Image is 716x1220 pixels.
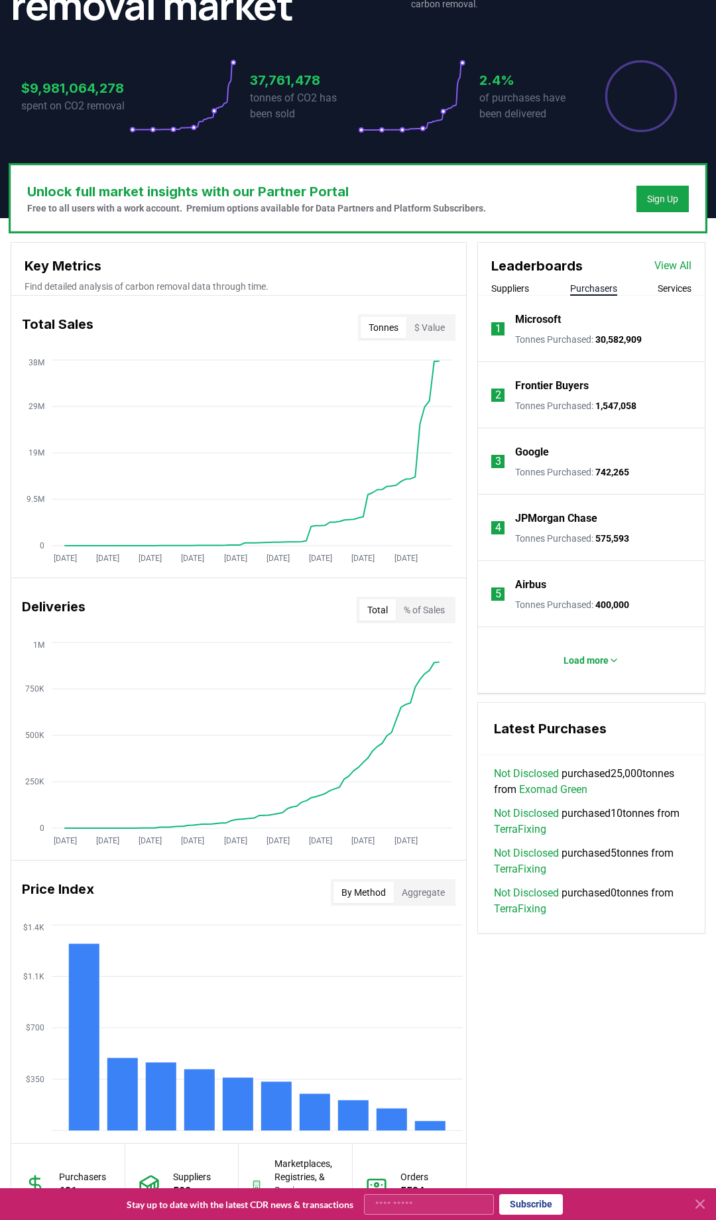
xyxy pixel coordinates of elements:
span: purchased 10 tonnes from [494,806,689,837]
a: Not Disclosed [494,806,559,822]
tspan: [DATE] [351,554,375,563]
tspan: 1M [33,640,44,650]
p: tonnes of CO2 has been sold [250,90,358,122]
p: Load more [564,654,609,667]
p: Find detailed analysis of carbon removal data through time. [25,280,453,293]
span: 1,547,058 [595,400,636,411]
tspan: [DATE] [139,836,162,845]
button: $ Value [406,317,453,338]
p: 631 [59,1184,106,1199]
button: By Method [333,882,394,903]
tspan: [DATE] [96,836,119,845]
h3: $9,981,064,278 [21,78,129,98]
tspan: $350 [26,1075,44,1084]
a: Not Disclosed [494,845,559,861]
h3: Leaderboards [491,256,583,276]
h3: Latest Purchases [494,719,689,739]
div: Percentage of sales delivered [604,59,678,133]
p: 3 [495,454,501,469]
a: View All [654,258,691,274]
p: 5534 [400,1184,428,1199]
tspan: 0 [40,823,44,833]
span: purchased 0 tonnes from [494,885,689,917]
tspan: [DATE] [224,836,247,845]
tspan: 250K [25,777,44,786]
p: Tonnes Purchased : [515,465,629,479]
a: Not Disclosed [494,885,559,901]
p: Tonnes Purchased : [515,532,629,545]
h3: 37,761,478 [250,70,358,90]
tspan: [DATE] [394,554,418,563]
p: Purchasers [59,1170,106,1184]
tspan: [DATE] [351,836,375,845]
tspan: 9.5M [27,495,44,504]
a: Not Disclosed [494,766,559,782]
tspan: [DATE] [96,554,119,563]
p: Airbus [515,577,546,593]
button: % of Sales [396,599,453,621]
tspan: 750K [25,684,44,694]
p: Marketplaces, Registries, & Services [274,1157,338,1197]
button: Load more [553,647,630,674]
span: purchased 5 tonnes from [494,845,689,877]
p: 5 [495,586,501,602]
p: Tonnes Purchased : [515,333,642,346]
a: TerraFixing [494,822,546,837]
h3: Total Sales [22,314,93,341]
a: TerraFixing [494,901,546,917]
span: 575,593 [595,533,629,544]
tspan: [DATE] [309,554,332,563]
tspan: [DATE] [267,554,290,563]
tspan: $700 [26,1023,44,1032]
p: spent on CO2 removal [21,98,129,114]
p: 4 [495,520,501,536]
h3: Deliveries [22,597,86,623]
span: 30,582,909 [595,334,642,345]
tspan: [DATE] [181,554,204,563]
a: Sign Up [647,192,678,206]
tspan: [DATE] [267,836,290,845]
tspan: $1.4K [23,923,44,932]
span: 742,265 [595,467,629,477]
p: Tonnes Purchased : [515,598,629,611]
h3: Unlock full market insights with our Partner Portal [27,182,486,202]
button: Purchasers [570,282,617,295]
button: Tonnes [361,317,406,338]
h3: Price Index [22,879,94,906]
tspan: 500K [25,731,44,740]
tspan: [DATE] [394,836,418,845]
p: Orders [400,1170,428,1184]
a: Frontier Buyers [515,378,589,394]
tspan: [DATE] [54,836,77,845]
p: Tonnes Purchased : [515,399,636,412]
tspan: 19M [29,448,44,457]
button: Total [359,599,396,621]
p: 2 [495,387,501,403]
a: Exomad Green [519,782,587,798]
tspan: [DATE] [139,554,162,563]
a: JPMorgan Chase [515,511,597,526]
h3: 2.4% [479,70,587,90]
button: Services [658,282,691,295]
button: Sign Up [636,186,689,212]
button: Aggregate [394,882,453,903]
tspan: 0 [40,541,44,550]
a: Google [515,444,549,460]
tspan: [DATE] [224,554,247,563]
tspan: $1.1K [23,972,44,981]
p: 588 [173,1184,211,1199]
p: of purchases have been delivered [479,90,587,122]
span: purchased 25,000 tonnes from [494,766,689,798]
tspan: 29M [29,402,44,411]
p: Free to all users with a work account. Premium options available for Data Partners and Platform S... [27,202,486,215]
a: Microsoft [515,312,561,328]
button: Suppliers [491,282,529,295]
tspan: [DATE] [54,554,77,563]
span: 400,000 [595,599,629,610]
tspan: 38M [29,358,44,367]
